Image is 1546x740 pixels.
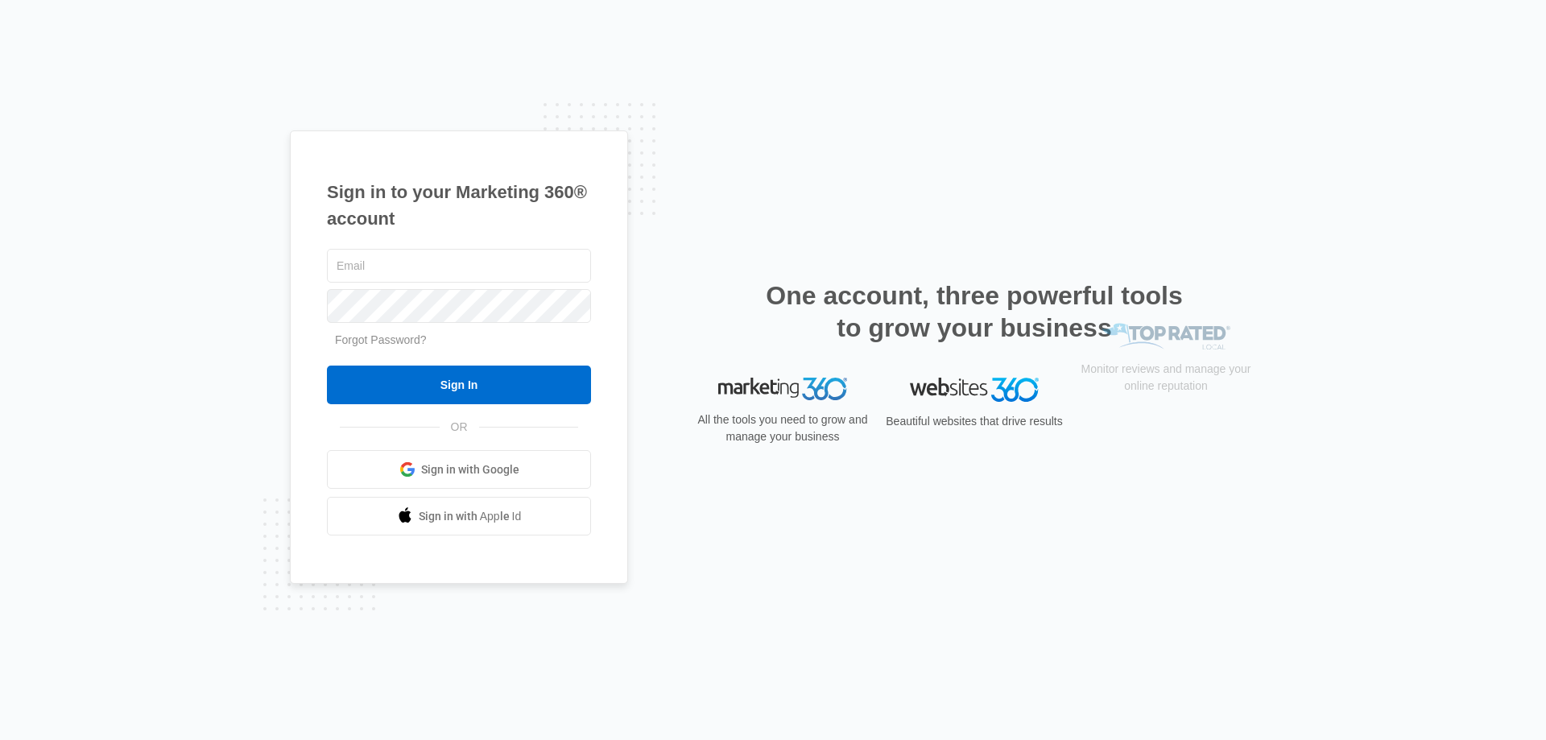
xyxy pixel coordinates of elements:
[421,461,519,478] span: Sign in with Google
[327,366,591,404] input: Sign In
[327,450,591,489] a: Sign in with Google
[718,378,847,400] img: Marketing 360
[761,279,1188,344] h2: One account, three powerful tools to grow your business
[327,179,591,232] h1: Sign in to your Marketing 360® account
[327,249,591,283] input: Email
[884,413,1064,430] p: Beautiful websites that drive results
[440,419,479,436] span: OR
[1076,415,1256,449] p: Monitor reviews and manage your online reputation
[692,411,873,445] p: All the tools you need to grow and manage your business
[910,378,1039,401] img: Websites 360
[1102,378,1230,404] img: Top Rated Local
[419,508,522,525] span: Sign in with Apple Id
[327,497,591,535] a: Sign in with Apple Id
[335,333,427,346] a: Forgot Password?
